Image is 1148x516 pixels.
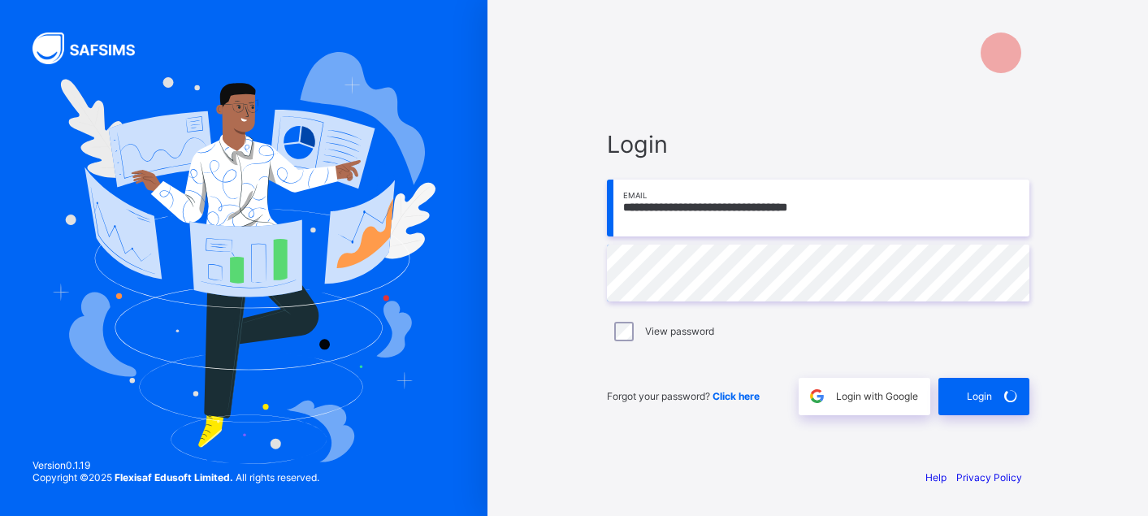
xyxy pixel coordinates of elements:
img: Hero Image [52,52,435,465]
img: SAFSIMS Logo [32,33,154,64]
span: Login [607,130,1029,158]
a: Click here [713,390,760,402]
span: Version 0.1.19 [32,459,319,471]
strong: Flexisaf Edusoft Limited. [115,471,233,483]
label: View password [645,325,714,337]
span: Copyright © 2025 All rights reserved. [32,471,319,483]
span: Forgot your password? [607,390,760,402]
img: google.396cfc9801f0270233282035f929180a.svg [808,387,826,405]
a: Privacy Policy [956,471,1022,483]
span: Login with Google [836,390,918,402]
a: Help [925,471,947,483]
span: Login [967,390,992,402]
